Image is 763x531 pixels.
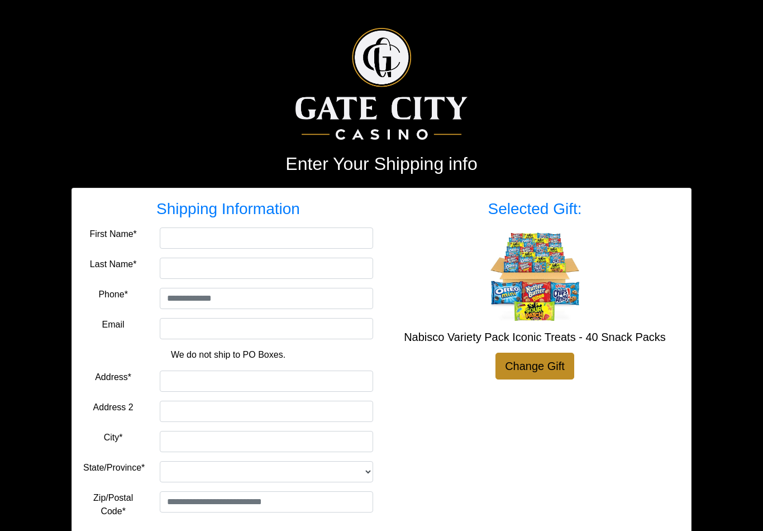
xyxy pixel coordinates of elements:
h3: Shipping Information [83,200,373,219]
label: Email [102,318,125,331]
a: Change Gift [495,353,574,380]
h2: Enter Your Shipping info [71,153,692,174]
label: Last Name* [90,258,137,271]
p: We do not ship to PO Boxes. [92,348,365,362]
img: Logo [295,28,467,140]
label: Address* [95,371,131,384]
label: Address 2 [93,401,133,414]
label: Phone* [98,288,128,301]
img: Nabisco Variety Pack Iconic Treats - 40 Snack Packs [490,232,580,321]
label: State/Province* [83,461,145,475]
h3: Selected Gift: [390,200,680,219]
h5: Nabisco Variety Pack Iconic Treats - 40 Snack Packs [390,330,680,344]
label: Zip/Postal Code* [83,491,143,518]
label: First Name* [89,227,136,241]
label: City* [104,431,123,444]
